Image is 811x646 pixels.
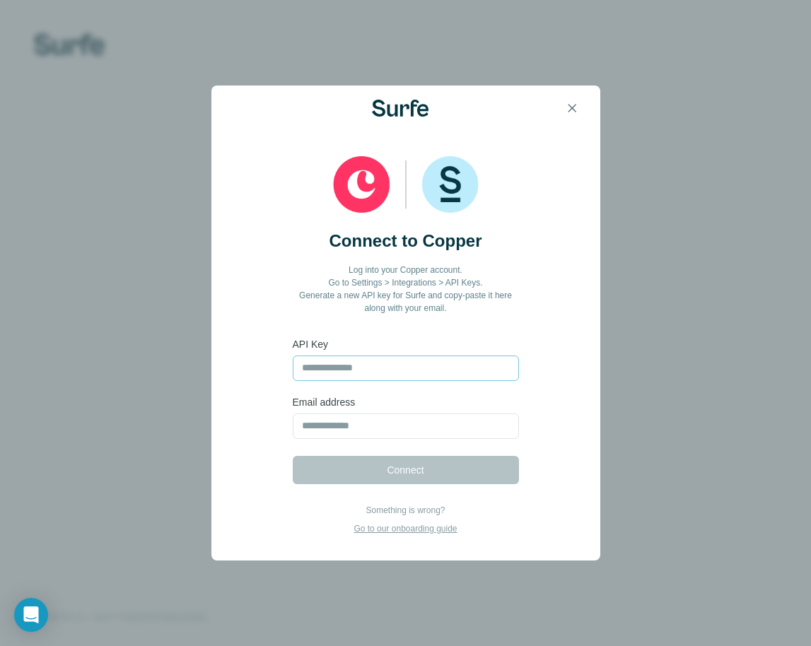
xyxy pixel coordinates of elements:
[14,598,48,632] div: Open Intercom Messenger
[293,395,519,409] label: Email address
[333,156,479,213] img: Copper and Surfe logos
[354,522,457,535] p: Go to our onboarding guide
[293,264,519,315] p: Log into your Copper account. Go to Settings > Integrations > API Keys. Generate a new API key fo...
[372,100,428,117] img: Surfe Logo
[293,337,519,351] label: API Key
[329,230,482,252] h2: Connect to Copper
[354,504,457,517] p: Something is wrong?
